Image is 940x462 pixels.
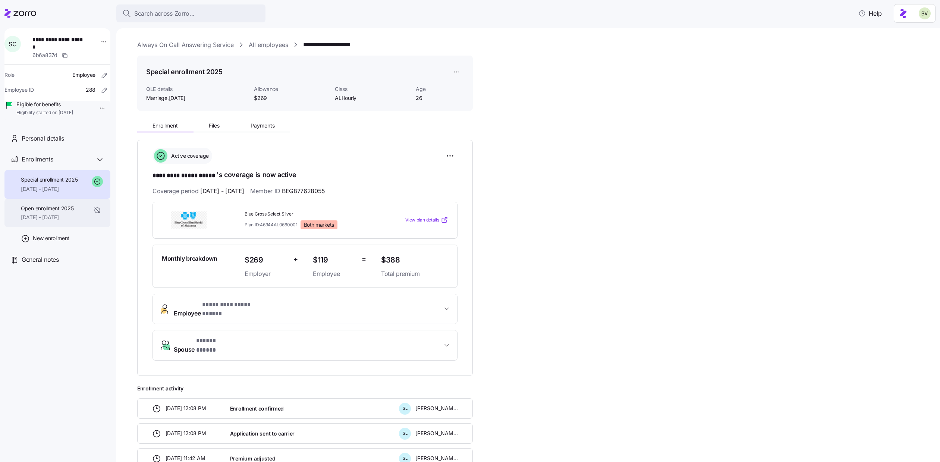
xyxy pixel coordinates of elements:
[415,430,458,437] span: [PERSON_NAME]
[381,254,448,266] span: $388
[245,221,298,228] span: Plan ID: 46944AL0660001
[415,455,458,462] span: [PERSON_NAME]
[403,406,408,411] span: S L
[21,214,73,221] span: [DATE] - [DATE]
[415,405,458,412] span: [PERSON_NAME]
[245,269,287,279] span: Employer
[33,235,69,242] span: New enrollment
[162,211,216,229] img: BlueCross BlueShield of Alabama
[16,101,73,108] span: Eligible for benefits
[403,456,408,461] span: S L
[134,9,195,18] span: Search across Zorro...
[245,254,287,266] span: $269
[4,71,15,79] span: Role
[335,85,410,93] span: Class
[245,211,375,217] span: Blue Cross Select Silver
[72,71,95,79] span: Employee
[22,134,64,143] span: Personal details
[304,221,334,228] span: Both markets
[293,254,298,265] span: +
[4,86,34,94] span: Employee ID
[146,94,185,102] span: Marriage ,
[250,186,325,196] span: Member ID
[335,94,410,102] span: ALHourly
[32,51,57,59] span: 6b6a837d
[249,40,288,50] a: All employees
[166,430,206,437] span: [DATE] 12:08 PM
[282,186,325,196] span: BEG877628055
[251,123,275,128] span: Payments
[166,455,205,462] span: [DATE] 11:42 AM
[153,186,244,196] span: Coverage period
[852,6,888,21] button: Help
[313,254,356,266] span: $119
[403,431,408,436] span: S L
[86,86,95,94] span: 288
[200,186,244,196] span: [DATE] - [DATE]
[405,217,439,224] span: View plan details
[16,110,73,116] span: Eligibility started on [DATE]
[21,176,78,183] span: Special enrollment 2025
[166,405,206,412] span: [DATE] 12:08 PM
[858,9,882,18] span: Help
[21,205,73,212] span: Open enrollment 2025
[313,269,356,279] span: Employee
[21,185,78,193] span: [DATE] - [DATE]
[230,430,295,437] span: Application sent to carrier
[169,152,209,160] span: Active coverage
[146,85,248,93] span: QLE details
[209,123,220,128] span: Files
[153,123,178,128] span: Enrollment
[9,41,16,47] span: S C
[146,67,223,76] h1: Special enrollment 2025
[254,94,329,102] span: $269
[254,85,329,93] span: Allowance
[362,254,366,265] span: =
[416,94,464,102] span: 26
[137,40,234,50] a: Always On Call Answering Service
[381,269,448,279] span: Total premium
[22,155,53,164] span: Enrollments
[405,216,448,224] a: View plan details
[416,85,464,93] span: Age
[22,255,59,264] span: General notes
[174,336,230,354] span: Spouse
[137,385,473,392] span: Enrollment activity
[169,94,185,102] span: [DATE]
[230,405,284,412] span: Enrollment confirmed
[116,4,265,22] button: Search across Zorro...
[153,170,458,180] h1: 's coverage is now active
[919,7,931,19] img: 676487ef2089eb4995defdc85707b4f5
[174,300,269,318] span: Employee
[162,254,217,263] span: Monthly breakdown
